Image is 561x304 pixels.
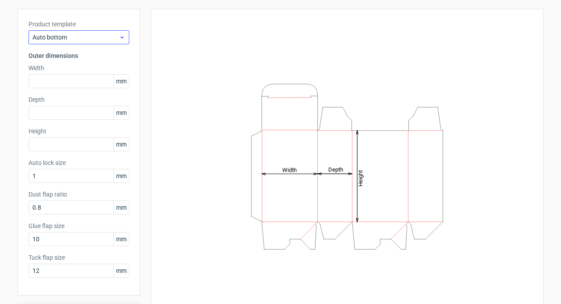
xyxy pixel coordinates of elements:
[328,166,343,173] tspan: Depth
[114,169,129,182] span: mm
[357,170,364,186] tspan: Height
[28,95,129,104] label: Depth
[28,253,129,262] label: Tuck flap size
[28,158,129,167] label: Auto lock size
[114,232,129,246] span: mm
[114,106,129,119] span: mm
[28,222,129,230] label: Glue flap size
[28,64,129,72] label: Width
[32,33,119,42] span: Auto bottom
[114,264,129,277] span: mm
[114,138,129,151] span: mm
[28,127,129,136] label: Height
[114,75,129,88] span: mm
[28,20,129,29] label: Product template
[114,201,129,214] span: mm
[28,51,129,60] h3: Outer dimensions
[28,190,129,199] label: Dust flap ratio
[282,166,297,173] tspan: Width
